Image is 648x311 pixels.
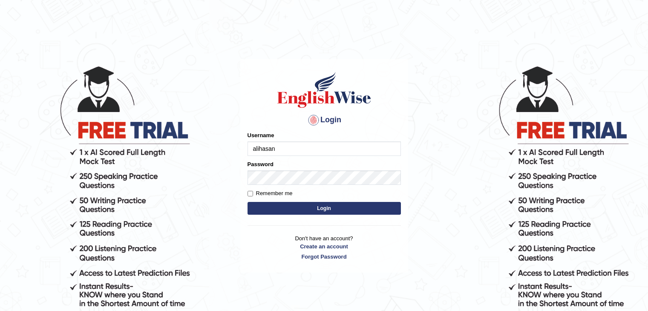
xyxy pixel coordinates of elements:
button: Login [248,202,401,215]
label: Remember me [248,189,293,198]
img: Logo of English Wise sign in for intelligent practice with AI [276,71,373,109]
a: Forgot Password [248,253,401,261]
h4: Login [248,113,401,127]
a: Create an account [248,242,401,251]
label: Username [248,131,274,139]
p: Don't have an account? [248,234,401,261]
label: Password [248,160,274,168]
input: Remember me [248,191,253,196]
